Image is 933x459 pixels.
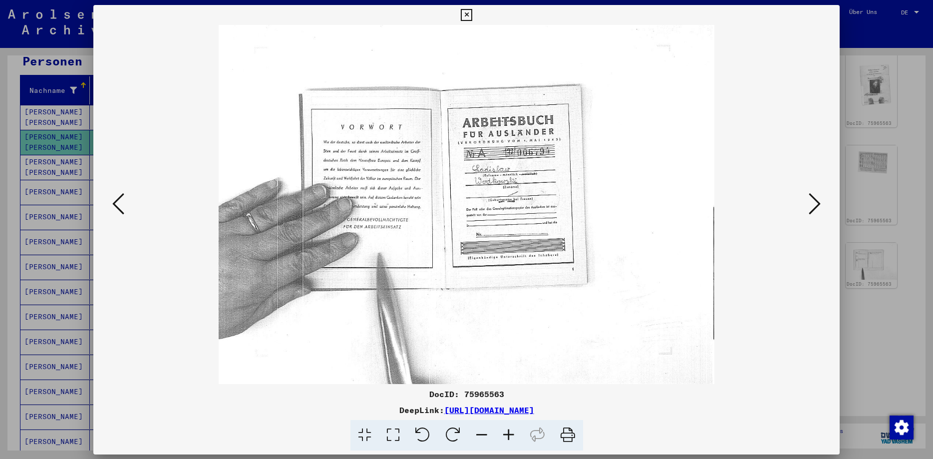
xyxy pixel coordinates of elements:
[127,25,806,384] img: 016.jpg
[444,405,534,415] a: [URL][DOMAIN_NAME]
[93,404,840,416] div: DeepLink:
[93,388,840,400] div: DocID: 75965563
[890,416,914,440] img: Zustimmung ändern
[889,415,913,439] div: Zustimmung ändern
